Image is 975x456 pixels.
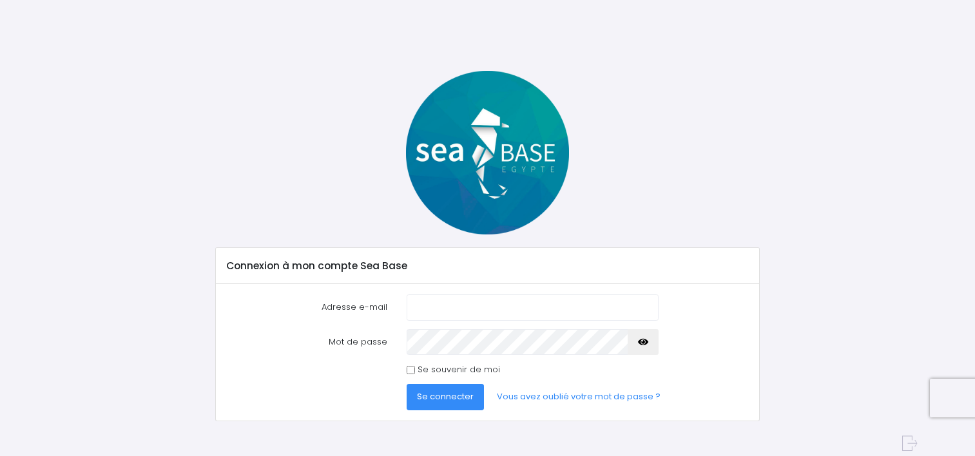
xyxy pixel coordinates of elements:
label: Adresse e-mail [217,294,397,320]
div: Connexion à mon compte Sea Base [216,248,759,284]
a: Vous avez oublié votre mot de passe ? [487,384,671,410]
span: Se connecter [417,390,474,403]
label: Mot de passe [217,329,397,355]
label: Se souvenir de moi [418,363,500,376]
button: Se connecter [407,384,484,410]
